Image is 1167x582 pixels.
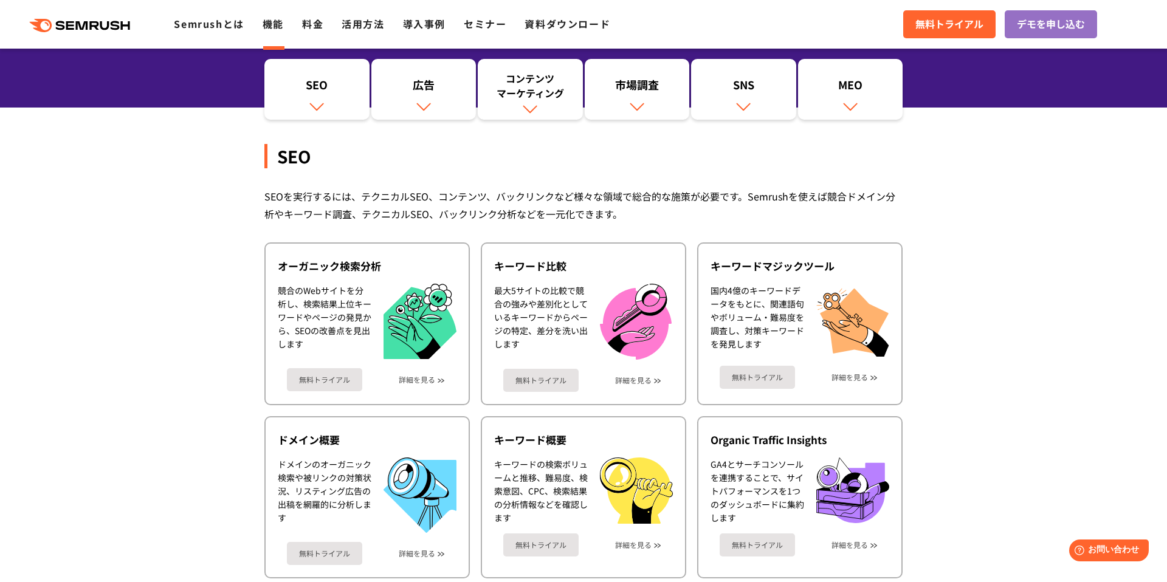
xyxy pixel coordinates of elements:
a: SNS [691,59,796,120]
a: 無料トライアル [720,533,795,556]
a: 無料トライアル [287,542,362,565]
div: 広告 [377,77,470,98]
div: GA4とサーチコンソールを連携することで、サイトパフォーマンスを1つのダッシュボードに集約します [711,457,804,524]
div: SEOを実行するには、テクニカルSEO、コンテンツ、バックリンクなど様々な領域で総合的な施策が必要です。Semrushを使えば競合ドメイン分析やキーワード調査、テクニカルSEO、バックリンク分析... [264,188,903,223]
div: 市場調査 [591,77,684,98]
a: 機能 [263,16,284,31]
div: 競合のWebサイトを分析し、検索結果上位キーワードやページの発見から、SEOの改善点を見出します [278,284,371,360]
div: コンテンツ マーケティング [484,71,577,100]
img: ドメイン概要 [384,457,456,533]
img: Organic Traffic Insights [816,457,889,523]
div: キーワード比較 [494,259,673,273]
div: 最大5サイトの比較で競合の強みや差別化としているキーワードからページの特定、差分を洗い出します [494,284,588,360]
a: MEO [798,59,903,120]
div: MEO [804,77,897,98]
div: Organic Traffic Insights [711,433,889,447]
div: キーワードマジックツール [711,259,889,273]
a: 料金 [302,16,323,31]
a: 無料トライアル [503,369,579,392]
a: SEO [264,59,370,120]
iframe: Help widget launcher [1059,535,1154,569]
a: 詳細を見る [615,376,652,385]
img: キーワード比較 [600,284,672,360]
div: SEO [270,77,363,98]
a: コンテンツマーケティング [478,59,583,120]
a: 詳細を見る [831,373,868,382]
div: キーワード概要 [494,433,673,447]
div: ドメイン概要 [278,433,456,447]
img: キーワードマジックツール [816,284,889,357]
a: 無料トライアル [287,368,362,391]
div: SEO [264,144,903,168]
a: 無料トライアル [720,366,795,389]
a: 広告 [371,59,477,120]
div: オーガニック検索分析 [278,259,456,273]
img: キーワード概要 [600,457,673,524]
div: 国内4億のキーワードデータをもとに、関連語句やボリューム・難易度を調査し、対策キーワードを発見します [711,284,804,357]
a: デモを申し込む [1005,10,1097,38]
div: SNS [697,77,790,98]
a: 詳細を見る [615,541,652,549]
a: 詳細を見る [831,541,868,549]
a: 無料トライアル [903,10,996,38]
a: 活用方法 [342,16,384,31]
a: 導入事例 [403,16,446,31]
a: 無料トライアル [503,533,579,556]
a: 詳細を見る [399,375,435,384]
a: Semrushとは [174,16,244,31]
div: ドメインのオーガニック検索や被リンクの対策状況、リスティング広告の出稿を網羅的に分析します [278,457,371,533]
a: 資料ダウンロード [525,16,610,31]
a: 市場調査 [585,59,690,120]
span: 無料トライアル [915,16,983,32]
img: オーガニック検索分析 [384,284,456,360]
a: セミナー [464,16,506,31]
span: デモを申し込む [1017,16,1085,32]
div: キーワードの検索ボリュームと推移、難易度、検索意図、CPC、検索結果の分析情報などを確認します [494,457,588,524]
a: 詳細を見る [399,549,435,558]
